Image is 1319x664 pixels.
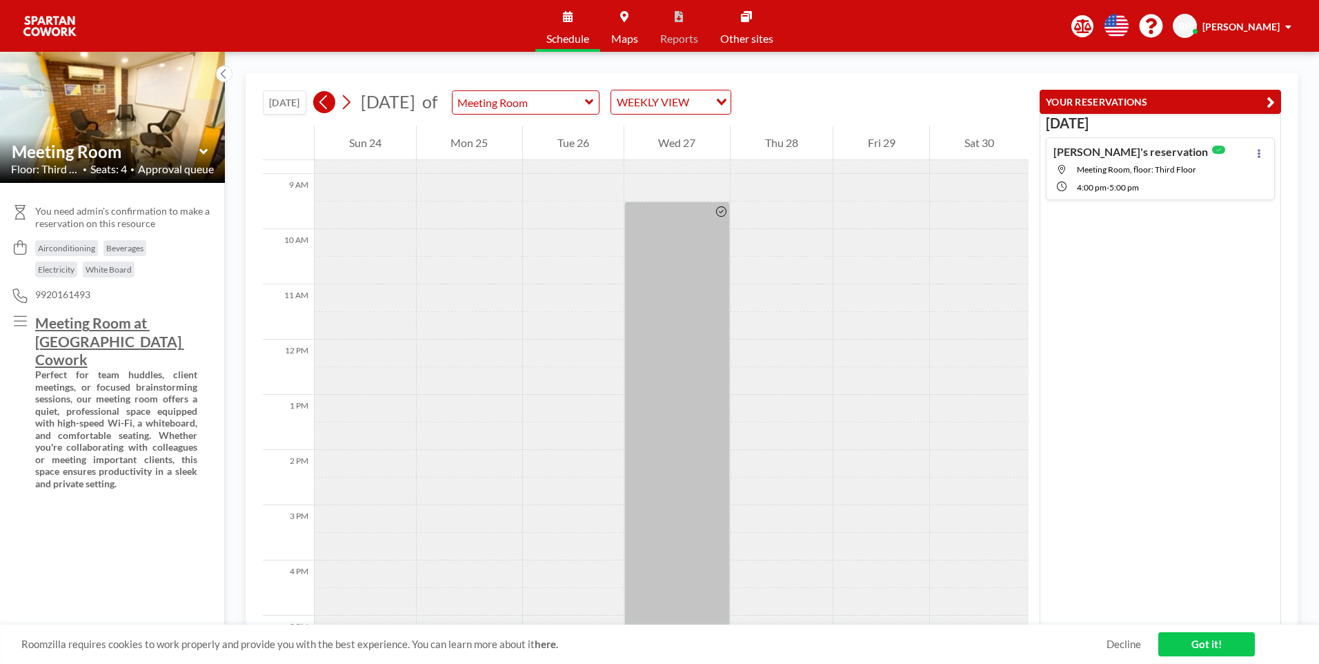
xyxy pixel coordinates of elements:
button: [DATE] [263,90,306,115]
span: Approval queue [138,162,214,176]
div: 1 PM [263,395,314,450]
u: Meeting Room at [GEOGRAPHIC_DATA] Cowork [35,314,184,368]
div: Fri 29 [833,126,930,160]
span: 9920161493 [35,289,90,301]
div: Sun 24 [315,126,416,160]
div: Search for option [611,90,731,114]
img: organization-logo [22,12,77,40]
div: Mon 25 [417,126,523,160]
div: 4 PM [263,560,314,616]
strong: Perfect for team huddles, client meetings, or focused brainstorming sessions, our meeting room of... [35,369,199,489]
span: WEEKLY VIEW [614,93,692,111]
span: Other sites [720,33,773,44]
span: Seats: 4 [90,162,127,176]
span: White Board [86,264,132,275]
span: You need admin's confirmation to make a reservation on this resource [35,205,214,229]
a: Got it! [1158,632,1255,656]
span: Electricity [38,264,75,275]
span: Beverages [106,243,143,253]
input: Meeting Room [12,141,199,162]
span: 5:00 PM [1109,182,1139,193]
input: Meeting Room [453,91,585,114]
a: here. [535,638,558,650]
div: 10 AM [263,229,314,284]
a: Decline [1107,638,1141,651]
span: Floor: Third Flo... [11,162,79,176]
h4: [PERSON_NAME]'s reservation [1053,145,1208,159]
button: YOUR RESERVATIONS [1040,90,1281,114]
div: 3 PM [263,505,314,560]
div: Tue 26 [523,126,624,160]
span: [PERSON_NAME] [1202,21,1280,32]
div: Wed 27 [624,126,731,160]
span: of [422,91,437,113]
span: Roomzilla requires cookies to work properly and provide you with the best experience. You can lea... [21,638,1107,651]
span: Reports [660,33,698,44]
span: • [130,165,135,174]
span: - [1107,182,1109,193]
span: [DATE] [361,91,415,112]
div: Thu 28 [731,126,833,160]
span: Schedule [546,33,589,44]
span: • [83,165,87,174]
input: Search for option [693,93,708,111]
div: Sat 30 [930,126,1029,160]
span: 4:00 PM [1077,182,1107,193]
h3: [DATE] [1046,115,1275,132]
span: Meeting Room, floor: Third Floor [1077,164,1196,175]
span: Airconditioning [38,243,95,253]
div: 2 PM [263,450,314,505]
span: RP [1179,20,1191,32]
span: Maps [611,33,638,44]
div: 12 PM [263,340,314,395]
div: 9 AM [263,174,314,229]
div: 11 AM [263,284,314,340]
